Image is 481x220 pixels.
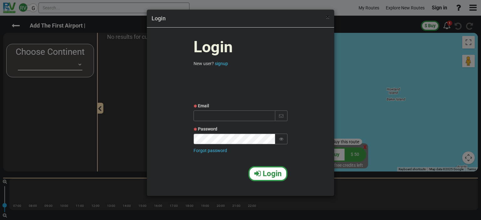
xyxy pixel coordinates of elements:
a: signup [215,61,228,66]
span: New user? [194,61,214,66]
button: Close [326,14,329,20]
span: Login [194,38,233,56]
button: Login [248,166,287,181]
iframe: Sign in with Google Button [190,77,291,91]
span: Login [263,169,282,178]
label: Email [198,103,209,109]
label: Password [198,126,217,132]
h4: Login [152,14,329,23]
a: Forgot password [194,148,227,153]
span: × [326,13,329,21]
